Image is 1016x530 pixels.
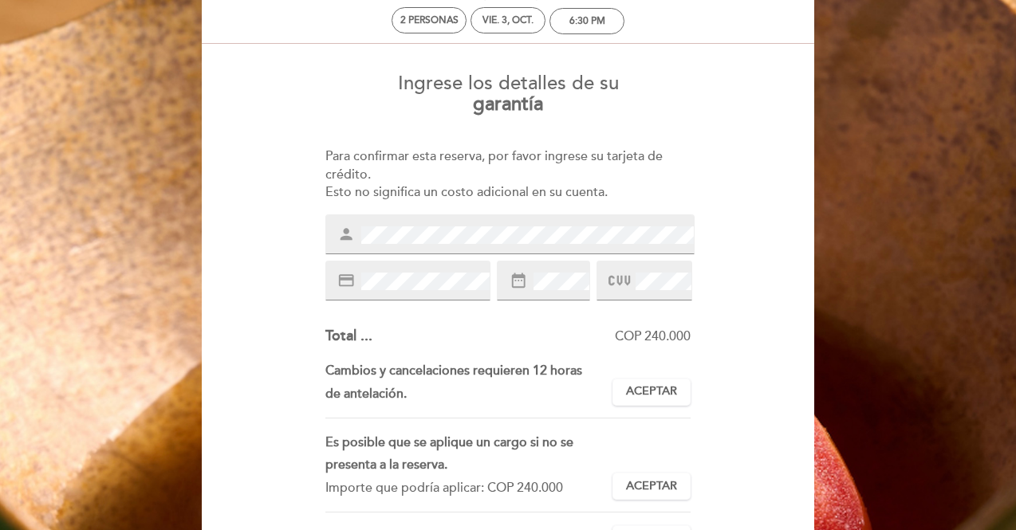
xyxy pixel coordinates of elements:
[626,383,677,400] span: Aceptar
[626,478,677,495] span: Aceptar
[569,15,605,27] div: 6:30 PM
[325,327,372,344] span: Total ...
[400,14,459,26] span: 2 personas
[372,328,691,346] div: COP 240.000
[612,473,691,500] button: Aceptar
[510,272,527,289] i: date_range
[337,226,355,243] i: person
[325,359,613,406] div: Cambios y cancelaciones requieren 12 horas de antelación.
[398,72,619,95] span: Ingrese los detalles de su
[325,147,691,202] div: Para confirmar esta reserva, por favor ingrese su tarjeta de crédito. Esto no significa un costo ...
[473,92,543,116] b: garantía
[482,14,534,26] div: vie. 3, oct.
[325,477,601,500] div: Importe que podría aplicar: COP 240.000
[325,431,601,477] div: Es posible que se aplique un cargo si no se presenta a la reserva.
[612,379,691,406] button: Aceptar
[337,272,355,289] i: credit_card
